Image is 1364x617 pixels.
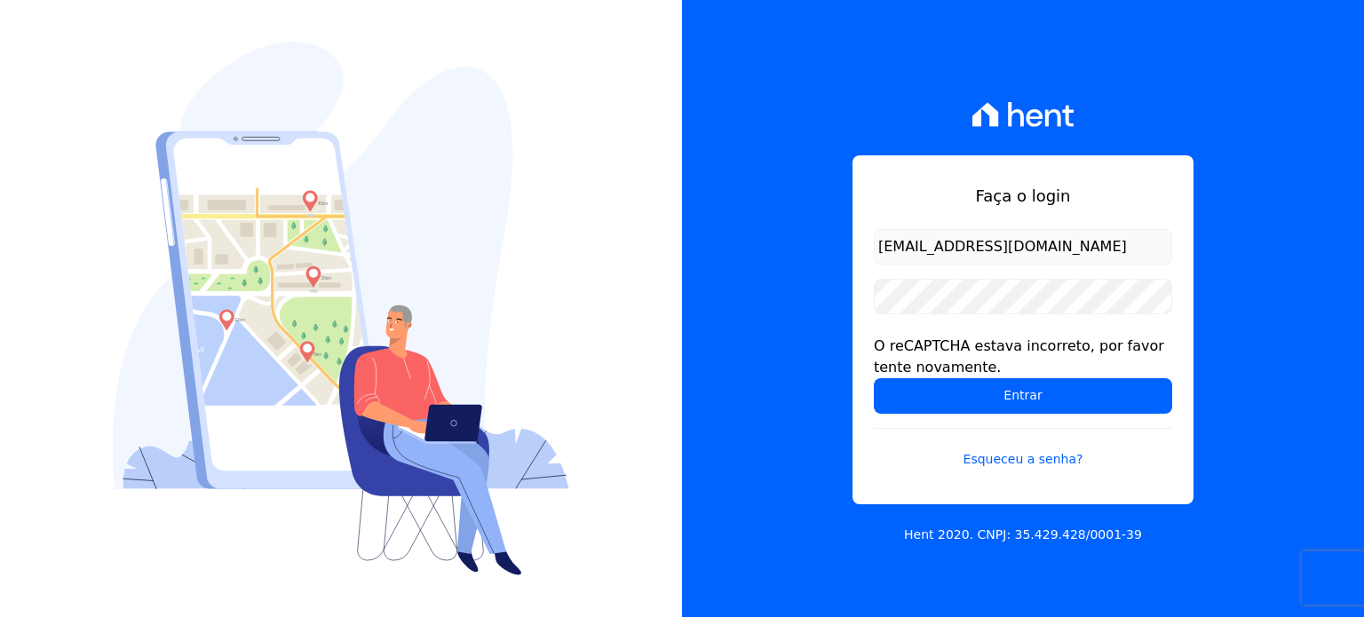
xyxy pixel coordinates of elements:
[874,378,1172,414] input: Entrar
[874,428,1172,469] a: Esqueceu a senha?
[874,184,1172,208] h1: Faça o login
[113,42,569,575] img: Login
[874,229,1172,265] input: Email
[904,526,1142,544] p: Hent 2020. CNPJ: 35.429.428/0001-39
[874,336,1172,378] div: O reCAPTCHA estava incorreto, por favor tente novamente.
